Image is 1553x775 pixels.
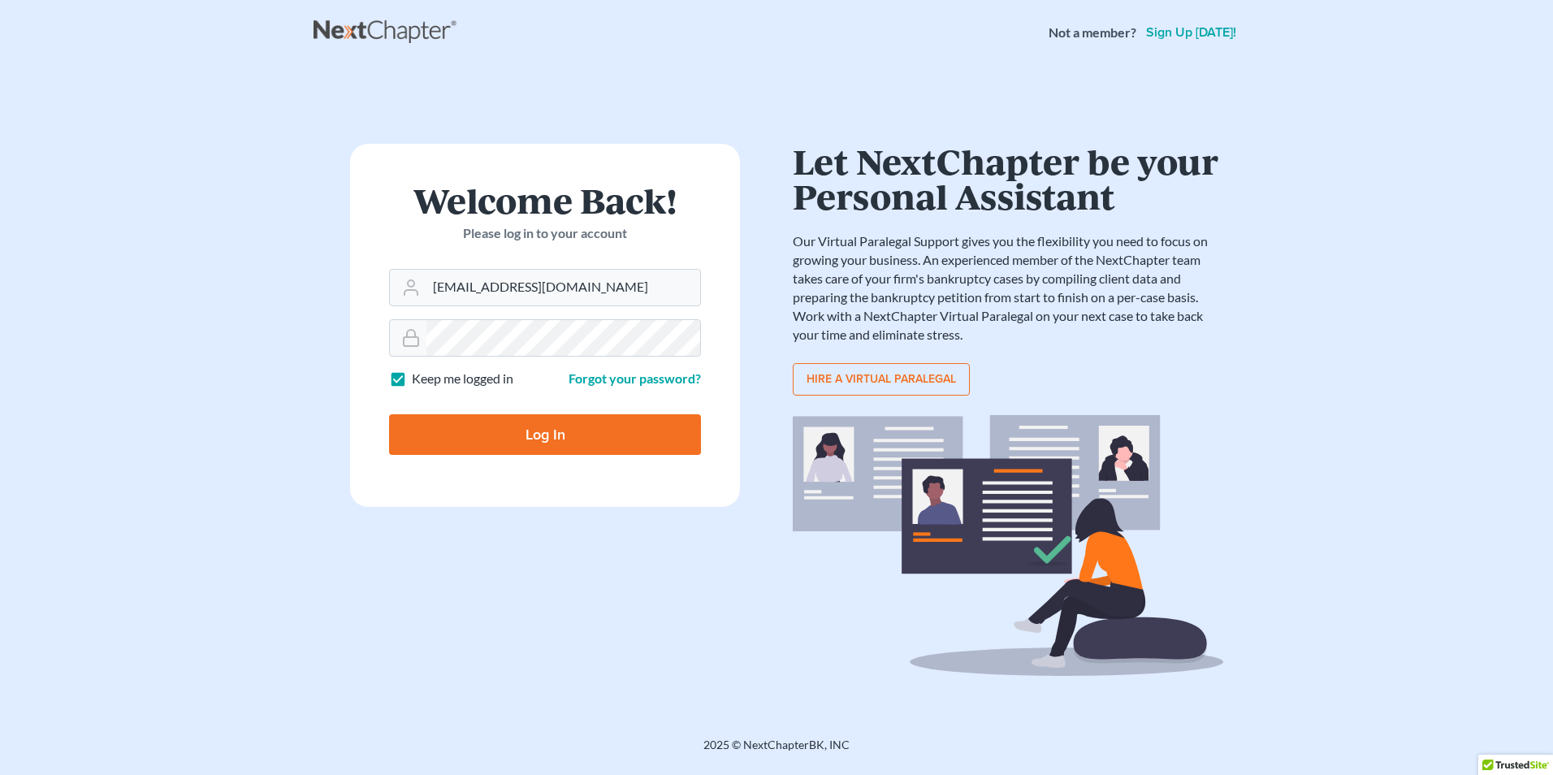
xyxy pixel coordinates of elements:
a: Hire a virtual paralegal [793,363,970,396]
h1: Welcome Back! [389,183,701,218]
label: Keep me logged in [412,370,513,388]
a: Forgot your password? [569,370,701,386]
h1: Let NextChapter be your Personal Assistant [793,144,1223,213]
input: Email Address [426,270,700,305]
input: Log In [389,414,701,455]
strong: Not a member? [1049,24,1136,42]
p: Please log in to your account [389,224,701,243]
img: virtual_paralegal_bg-b12c8cf30858a2b2c02ea913d52db5c468ecc422855d04272ea22d19010d70dc.svg [793,415,1223,676]
a: Sign up [DATE]! [1143,26,1239,39]
p: Our Virtual Paralegal Support gives you the flexibility you need to focus on growing your busines... [793,232,1223,344]
div: 2025 © NextChapterBK, INC [314,737,1239,766]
